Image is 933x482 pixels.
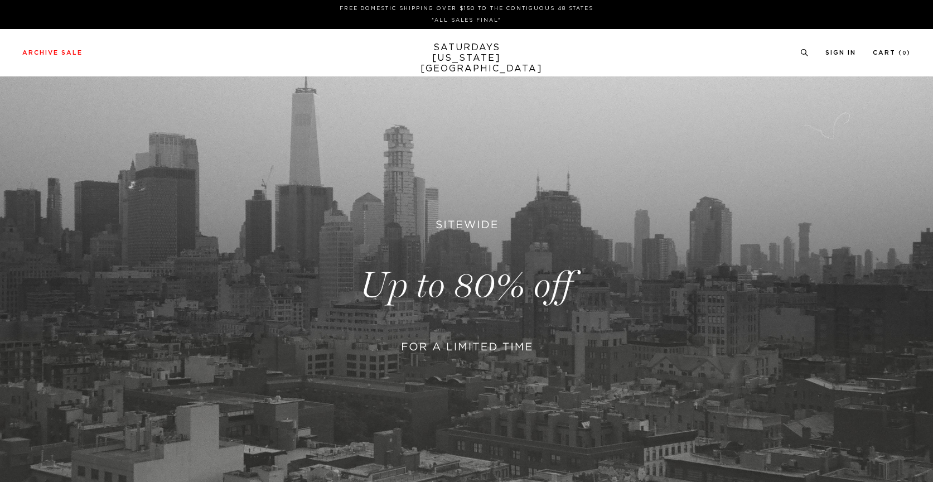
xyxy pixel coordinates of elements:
[22,50,83,56] a: Archive Sale
[27,4,906,13] p: FREE DOMESTIC SHIPPING OVER $150 TO THE CONTIGUOUS 48 STATES
[902,51,907,56] small: 0
[27,16,906,25] p: *ALL SALES FINAL*
[873,50,911,56] a: Cart (0)
[420,42,513,74] a: SATURDAYS[US_STATE][GEOGRAPHIC_DATA]
[825,50,856,56] a: Sign In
